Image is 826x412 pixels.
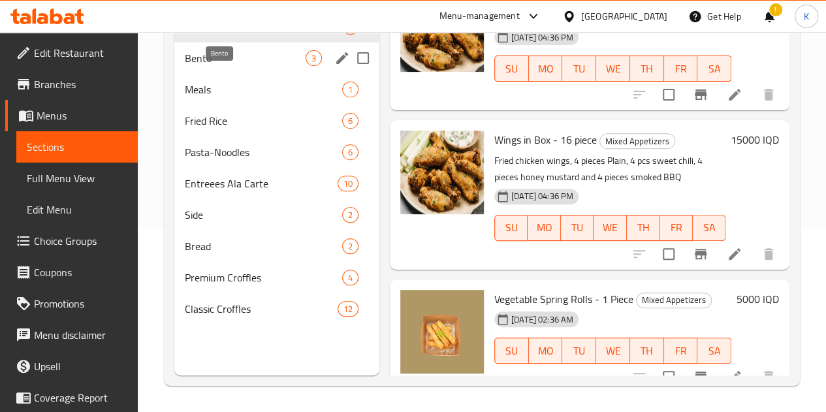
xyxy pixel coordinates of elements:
[664,55,698,82] button: FR
[185,301,338,317] div: Classic Croffles
[731,131,779,149] h6: 15000 IQD
[753,238,784,270] button: delete
[5,288,138,319] a: Promotions
[174,262,379,293] div: Premium Croffles4
[185,238,342,254] span: Bread
[34,76,127,92] span: Branches
[529,55,563,82] button: MO
[599,133,675,149] div: Mixed Appetizers
[174,199,379,230] div: Side2
[16,131,138,163] a: Sections
[669,341,693,360] span: FR
[185,270,342,285] div: Premium Croffles
[439,8,520,24] div: Menu-management
[698,218,720,237] span: SA
[342,113,358,129] div: items
[185,113,342,129] div: Fried Rice
[636,293,712,308] div: Mixed Appetizers
[343,84,358,96] span: 1
[5,37,138,69] a: Edit Restaurant
[600,134,675,149] span: Mixed Appetizers
[533,218,555,237] span: MO
[16,163,138,194] a: Full Menu View
[174,168,379,199] div: Entreees Ala Carte10
[306,50,322,66] div: items
[669,59,693,78] span: FR
[601,59,625,78] span: WE
[174,136,379,168] div: Pasta-Noodles6
[506,31,579,44] span: [DATE] 04:36 PM
[342,270,358,285] div: items
[5,225,138,257] a: Choice Groups
[703,59,726,78] span: SA
[534,59,558,78] span: MO
[34,233,127,249] span: Choice Groups
[5,319,138,351] a: Menu disclaimer
[581,9,667,24] div: [GEOGRAPHIC_DATA]
[804,9,809,24] span: K
[632,218,654,237] span: TH
[596,338,630,364] button: WE
[343,146,358,159] span: 6
[601,341,625,360] span: WE
[174,105,379,136] div: Fried Rice6
[637,293,711,308] span: Mixed Appetizers
[185,176,338,191] div: Entreees Ala Carte
[174,293,379,325] div: Classic Croffles12
[27,170,127,186] span: Full Menu View
[5,69,138,100] a: Branches
[562,55,596,82] button: TU
[566,218,588,237] span: TU
[685,79,716,110] button: Branch-specific-item
[343,272,358,284] span: 4
[627,215,659,241] button: TH
[34,264,127,280] span: Coupons
[338,178,358,190] span: 10
[306,52,321,65] span: 3
[343,115,358,127] span: 6
[659,215,692,241] button: FR
[727,369,742,385] a: Edit menu item
[174,6,379,330] nav: Menu sections
[528,215,560,241] button: MO
[567,59,591,78] span: TU
[655,240,682,268] span: Select to update
[338,301,358,317] div: items
[500,218,522,237] span: SU
[630,338,664,364] button: TH
[342,144,358,160] div: items
[174,42,379,74] div: Bento3edit
[506,313,579,326] span: [DATE] 02:36 AM
[635,59,659,78] span: TH
[737,290,779,308] h6: 5000 IQD
[185,207,342,223] div: Side
[34,358,127,374] span: Upsell
[5,100,138,131] a: Menus
[185,144,342,160] div: Pasta-Noodles
[174,230,379,262] div: Bread2
[753,79,784,110] button: delete
[562,338,596,364] button: TU
[34,45,127,61] span: Edit Restaurant
[500,59,524,78] span: SU
[506,190,579,202] span: [DATE] 04:36 PM
[5,257,138,288] a: Coupons
[685,238,716,270] button: Branch-specific-item
[500,341,524,360] span: SU
[655,363,682,390] span: Select to update
[338,176,358,191] div: items
[494,153,725,185] p: Fried chicken wings, 4 pieces Plain, 4 pcs sweet chili, 4 pieces honey mustard and 4 pieces smoke...
[343,240,358,253] span: 2
[37,108,127,123] span: Menus
[342,207,358,223] div: items
[655,81,682,108] span: Select to update
[343,209,358,221] span: 2
[185,82,342,97] span: Meals
[332,48,352,68] button: edit
[342,82,358,97] div: items
[494,130,597,150] span: Wings in Box - 16 piece
[727,87,742,103] a: Edit menu item
[630,55,664,82] button: TH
